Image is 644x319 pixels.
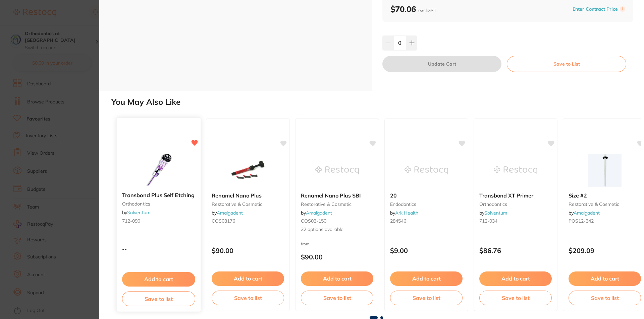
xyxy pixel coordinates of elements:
button: Save to List [507,56,626,72]
span: by [479,210,507,216]
small: 712-034 [479,218,552,224]
span: by [212,210,243,216]
a: Amalgadent [217,210,243,216]
p: $90.00 [301,253,373,261]
p: $86.76 [479,247,552,254]
b: Renamel Nano Plus SBI [301,192,373,198]
span: 32 options available [301,226,373,233]
small: endodontics [390,202,463,207]
button: Save to list [569,291,641,305]
button: Add to cart [122,272,195,287]
button: Save to list [301,291,373,305]
b: Renamel Nano Plus [212,192,284,198]
button: Add to cart [569,271,641,286]
button: Save to list [479,291,552,305]
span: by [569,210,600,216]
span: by [390,210,418,216]
b: Transbond Plus Self Etching [122,192,195,199]
p: $209.09 [569,247,641,254]
a: Ark Health [395,210,418,216]
img: Transbond XT Primer [494,154,537,187]
a: Amalgadent [306,210,332,216]
a: Solventum [484,210,507,216]
p: $90.00 [212,247,284,254]
button: Enter Contract Price [571,6,620,12]
img: Renamel Nano Plus SBI [315,154,359,187]
h2: You May Also Like [111,97,641,107]
button: Add to cart [390,271,463,286]
small: COS03176 [212,218,284,224]
a: Amalgadent [574,210,600,216]
label: i [620,6,625,12]
button: Save to list [122,291,195,306]
button: Update Cart [382,56,501,72]
small: restorative & cosmetic [301,202,373,207]
a: Solventum [127,210,150,216]
small: orthodontics [479,202,552,207]
img: 20 [405,154,448,187]
img: Renamel Nano Plus [226,154,270,187]
small: COS03-150 [301,218,373,224]
span: by [301,210,332,216]
img: Transbond Plus Self Etching [137,153,180,187]
span: excl. GST [418,7,436,13]
b: 20 [390,192,463,198]
small: 712-090 [122,218,195,224]
p: $9.00 [390,247,463,254]
small: POS12-342 [569,218,641,224]
div: -- [117,246,201,253]
span: by [122,210,150,216]
small: restorative & cosmetic [569,202,641,207]
small: orthodontics [122,201,195,207]
button: Add to cart [212,271,284,286]
b: Transbond XT Primer [479,192,552,198]
b: Size #2 [569,192,641,198]
span: from [301,241,310,246]
small: 284546 [390,218,463,224]
button: Add to cart [301,271,373,286]
b: $70.06 [390,4,436,14]
button: Save to list [390,291,463,305]
button: Add to cart [479,271,552,286]
img: Size #2 [583,154,627,187]
button: Save to list [212,291,284,305]
small: restorative & cosmetic [212,202,284,207]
